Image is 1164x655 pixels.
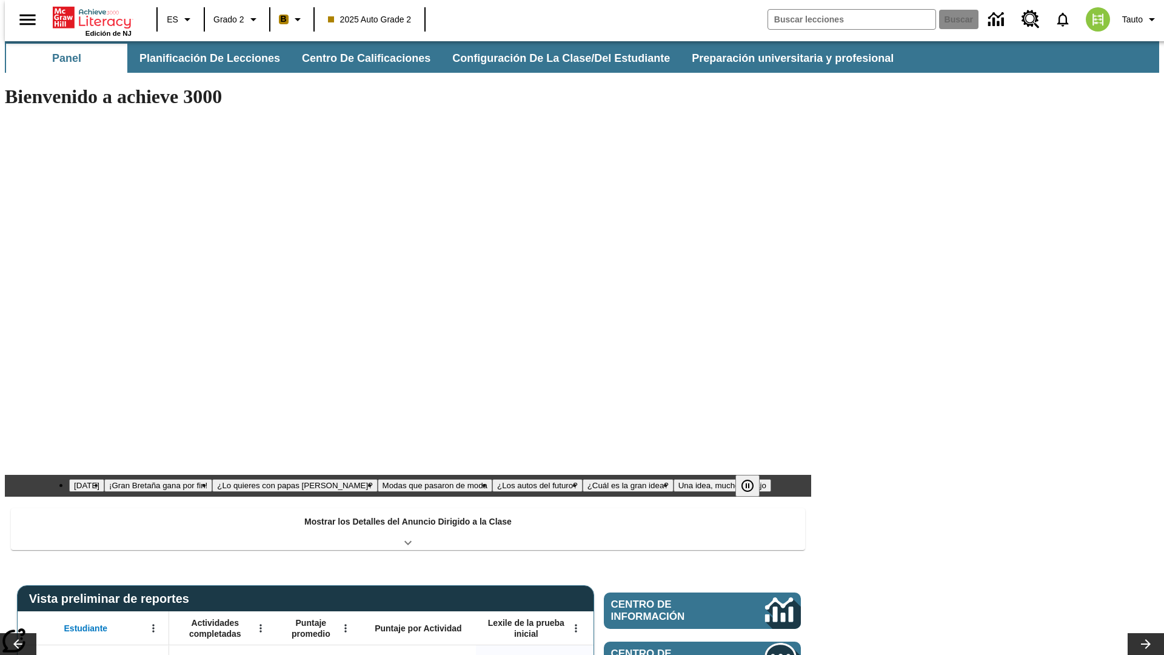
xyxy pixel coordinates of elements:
[1047,4,1079,35] a: Notificaciones
[768,10,935,29] input: Buscar campo
[604,593,801,629] a: Centro de información
[292,44,440,73] button: Centro de calificaciones
[482,617,570,639] span: Lexile de la prueba inicial
[1122,13,1143,26] span: Tauto
[130,44,290,73] button: Planificación de lecciones
[492,479,583,492] button: Diapositiva 5 ¿Los autos del futuro?
[5,44,905,73] div: Subbarra de navegación
[69,479,104,492] button: Diapositiva 1 Día del Trabajo
[583,479,674,492] button: Diapositiva 6 ¿Cuál es la gran idea?
[1014,3,1047,36] a: Centro de recursos, Se abrirá en una pestaña nueva.
[682,44,903,73] button: Preparación universitaria y profesional
[53,5,132,30] a: Portada
[674,479,771,492] button: Diapositiva 7 Una idea, mucho trabajo
[328,13,412,26] span: 2025 Auto Grade 2
[5,41,1159,73] div: Subbarra de navegación
[304,516,512,528] p: Mostrar los Detalles del Anuncio Dirigido a la Clase
[212,479,377,492] button: Diapositiva 3 ¿Lo quieres con papas fritas?
[53,4,132,37] div: Portada
[443,44,680,73] button: Configuración de la clase/del estudiante
[375,623,461,634] span: Puntaje por Actividad
[64,623,108,634] span: Estudiante
[213,13,244,26] span: Grado 2
[981,3,1014,36] a: Centro de información
[167,13,178,26] span: ES
[1117,8,1164,30] button: Perfil/Configuración
[336,619,355,637] button: Abrir menú
[10,2,45,38] button: Abrir el menú lateral
[5,86,811,108] h1: Bienvenido a achieve 3000
[281,12,287,27] span: B
[1079,4,1117,35] button: Escoja un nuevo avatar
[611,599,724,623] span: Centro de información
[11,508,805,550] div: Mostrar los Detalles del Anuncio Dirigido a la Clase
[1086,7,1110,32] img: avatar image
[735,475,760,497] button: Pausar
[29,592,195,606] span: Vista preliminar de reportes
[274,8,310,30] button: Boost El color de la clase es anaranjado claro. Cambiar el color de la clase.
[282,617,340,639] span: Puntaje promedio
[252,619,270,637] button: Abrir menú
[161,8,200,30] button: Lenguaje: ES, Selecciona un idioma
[378,479,492,492] button: Diapositiva 4 Modas que pasaron de moda
[567,619,585,637] button: Abrir menú
[104,479,212,492] button: Diapositiva 2 ¡Gran Bretaña gana por fin!
[209,8,266,30] button: Grado: Grado 2, Elige un grado
[85,30,132,37] span: Edición de NJ
[735,475,772,497] div: Pausar
[1128,633,1164,655] button: Carrusel de lecciones, seguir
[6,44,127,73] button: Panel
[175,617,255,639] span: Actividades completadas
[144,619,162,637] button: Abrir menú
